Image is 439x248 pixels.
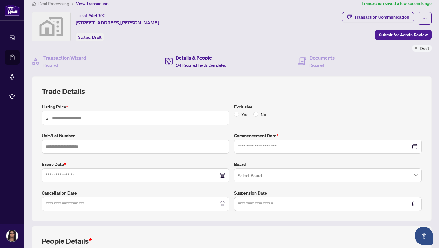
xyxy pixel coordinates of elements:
span: home [32,2,36,6]
span: View Transaction [76,1,109,6]
span: Required [43,63,58,67]
h4: Documents [309,54,335,61]
label: Unit/Lot Number [42,132,229,139]
img: Profile Icon [6,230,18,242]
button: Submit for Admin Review [375,30,432,40]
span: Submit for Admin Review [379,30,428,40]
span: Draft [420,45,429,52]
span: 1/4 Required Fields Completed [176,63,226,67]
div: Transaction Communication [354,12,409,22]
button: Open asap [415,227,433,245]
h4: Details & People [176,54,226,61]
span: No [258,111,269,118]
span: Draft [92,35,102,40]
div: Status: [76,33,104,41]
span: ellipsis [423,16,427,20]
label: Board [234,161,422,168]
img: svg%3e [32,12,70,41]
label: Commencement Date [234,132,422,139]
span: Deal Processing [38,1,69,6]
h4: Transaction Wizard [43,54,86,61]
span: $ [46,115,48,121]
h2: People Details [42,236,92,246]
h2: Trade Details [42,86,422,96]
span: Required [309,63,324,67]
label: Listing Price [42,104,229,110]
span: Yes [239,111,251,118]
div: Ticket #: [76,12,106,19]
label: Cancellation Date [42,190,229,196]
span: [STREET_ADDRESS][PERSON_NAME] [76,19,159,26]
button: Transaction Communication [342,12,414,22]
label: Expiry Date [42,161,229,168]
label: Exclusive [234,104,422,110]
img: logo [5,5,20,16]
label: Suspension Date [234,190,422,196]
span: 54992 [92,13,106,18]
